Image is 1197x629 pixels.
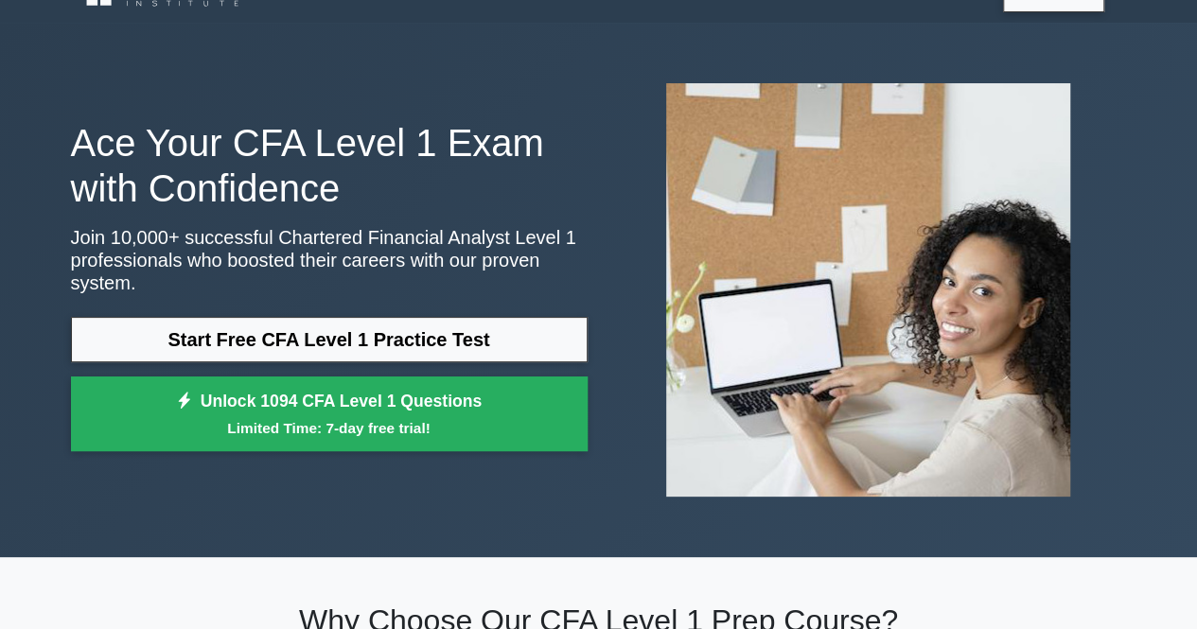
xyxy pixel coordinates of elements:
a: Start Free CFA Level 1 Practice Test [71,317,588,362]
p: Join 10,000+ successful Chartered Financial Analyst Level 1 professionals who boosted their caree... [71,226,588,294]
small: Limited Time: 7-day free trial! [95,417,564,439]
a: Unlock 1094 CFA Level 1 QuestionsLimited Time: 7-day free trial! [71,376,588,452]
h1: Ace Your CFA Level 1 Exam with Confidence [71,120,588,211]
